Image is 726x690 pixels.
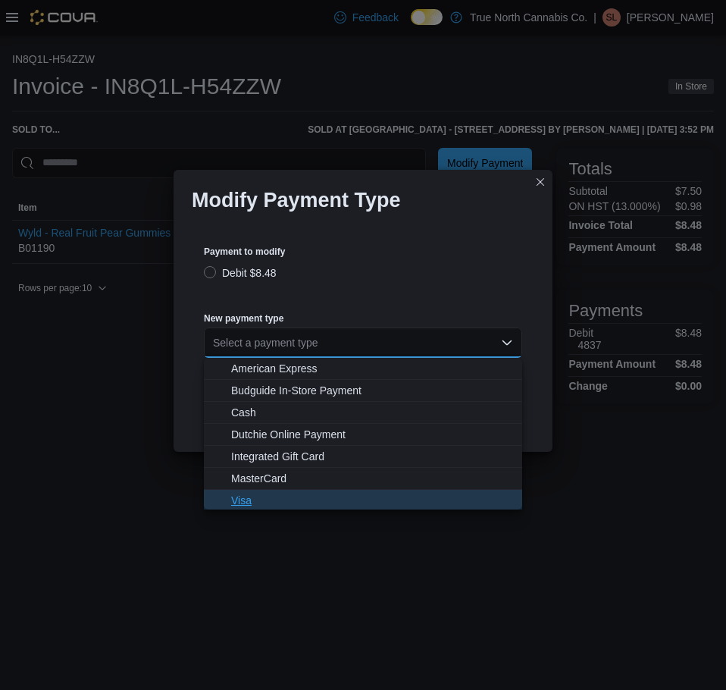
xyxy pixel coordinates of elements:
[231,383,513,398] span: Budguide In-Store Payment
[213,334,214,352] input: Accessible screen reader label
[501,337,513,349] button: Close list of options
[231,449,513,464] span: Integrated Gift Card
[204,446,522,468] button: Integrated Gift Card
[204,358,522,380] button: American Express
[204,264,277,282] label: Debit $8.48
[531,173,549,191] button: Closes this modal window
[204,468,522,490] button: MasterCard
[192,188,401,212] h1: Modify Payment Type
[231,471,513,486] span: MasterCard
[204,402,522,424] button: Cash
[204,424,522,446] button: Dutchie Online Payment
[231,493,513,508] span: Visa
[204,358,522,512] div: Choose from the following options
[204,312,283,325] label: New payment type
[204,380,522,402] button: Budguide In-Store Payment
[231,427,513,442] span: Dutchie Online Payment
[231,361,513,376] span: American Express
[231,405,513,420] span: Cash
[204,490,522,512] button: Visa
[204,246,285,258] label: Payment to modify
